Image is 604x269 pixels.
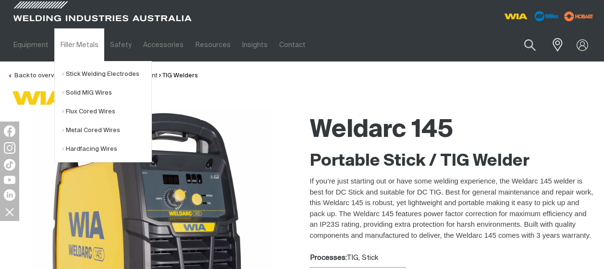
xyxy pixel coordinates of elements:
img: Instagram [4,142,15,154]
a: Stick Welding Electrodes [62,65,151,84]
strong: Processes: [310,254,347,261]
a: Insights [236,28,273,61]
img: miller [561,9,596,24]
a: Accessories [137,28,189,61]
img: hide socials [1,204,18,220]
nav: Main [8,28,449,61]
a: Filler Metals [54,28,104,61]
img: TikTok [4,159,15,171]
a: Contact [273,28,311,61]
a: Safety [104,28,137,61]
a: Hardfacing Wires [62,140,151,159]
a: Solid MIG Wires [62,84,151,102]
a: Resources [190,28,236,61]
a: Flux Cored Wires [62,102,151,121]
button: Search products [514,34,546,56]
p: If you’re just starting out or have some welding experience, the Weldarc 145 welder is best for D... [310,176,597,241]
h1: Weldarc 145 [310,115,597,146]
img: YouTube [4,176,15,184]
img: LinkedIn [4,189,15,201]
h2: Portable Stick / TIG Welder [310,151,597,172]
a: Back to overview of TIG Welders [8,73,63,79]
a: TIG Welders [162,73,198,79]
a: Metal Cored Wires [62,121,151,140]
input: Product name or item number... [502,34,546,56]
div: TIG, Stick [310,253,597,264]
ul: Filler Metals Submenu [54,61,152,162]
img: Facebook [4,125,15,137]
a: Equipment [8,28,54,61]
